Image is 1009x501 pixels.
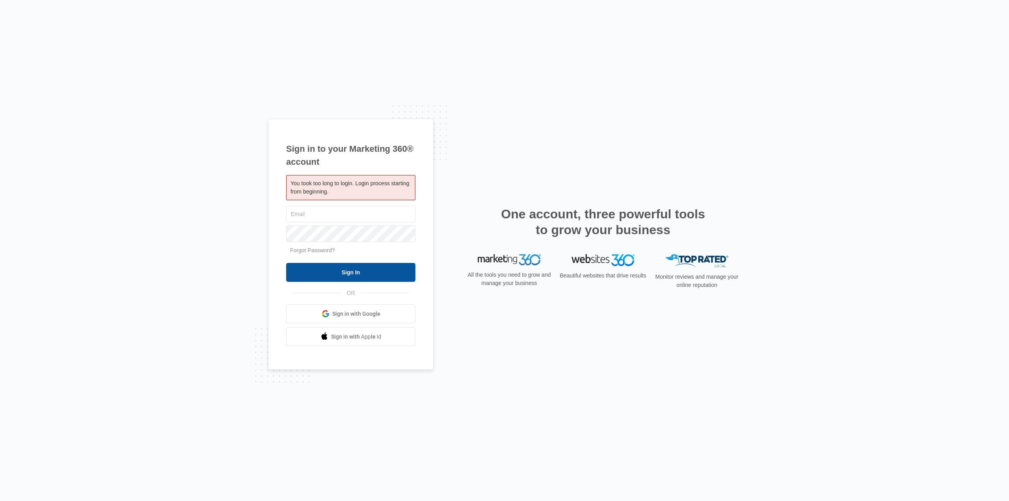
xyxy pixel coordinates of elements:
a: Sign in with Apple Id [286,327,415,346]
span: Sign in with Google [332,310,380,318]
h2: One account, three powerful tools to grow your business [499,206,707,238]
img: Top Rated Local [665,254,728,267]
input: Email [286,206,415,222]
a: Sign in with Google [286,304,415,323]
input: Sign In [286,263,415,282]
p: Monitor reviews and manage your online reputation [653,273,741,289]
p: Beautiful websites that drive results [559,272,647,280]
img: Websites 360 [572,254,635,266]
p: All the tools you need to grow and manage your business [465,271,553,287]
span: Sign in with Apple Id [331,333,382,341]
a: Forgot Password? [290,247,335,253]
span: You took too long to login. Login process starting from beginning. [290,180,409,195]
span: OR [341,289,361,297]
h1: Sign in to your Marketing 360® account [286,142,415,168]
img: Marketing 360 [478,254,541,265]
